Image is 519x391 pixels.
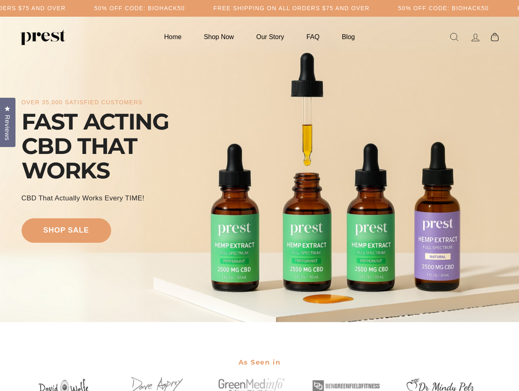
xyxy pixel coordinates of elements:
[22,193,145,203] div: CBD That Actually Works every TIME!
[246,29,294,45] a: Our Story
[154,29,192,45] a: Home
[194,29,244,45] a: Shop Now
[398,5,489,12] h5: 50% OFF CODE: BIOHACK50
[94,5,185,12] h5: 50% OFF CODE: BIOHACK50
[22,110,205,183] div: FAST ACTING CBD THAT WORKS
[22,218,111,243] a: shop sale
[20,29,65,45] img: PREST ORGANICS
[154,29,365,45] ul: Primary
[22,99,143,106] div: over 35,000 satisfied customers
[2,115,13,141] span: Reviews
[296,29,330,45] a: FAQ
[22,353,498,371] h2: As Seen in
[213,5,370,12] h5: Free Shipping on all orders $75 and over
[332,29,365,45] a: Blog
